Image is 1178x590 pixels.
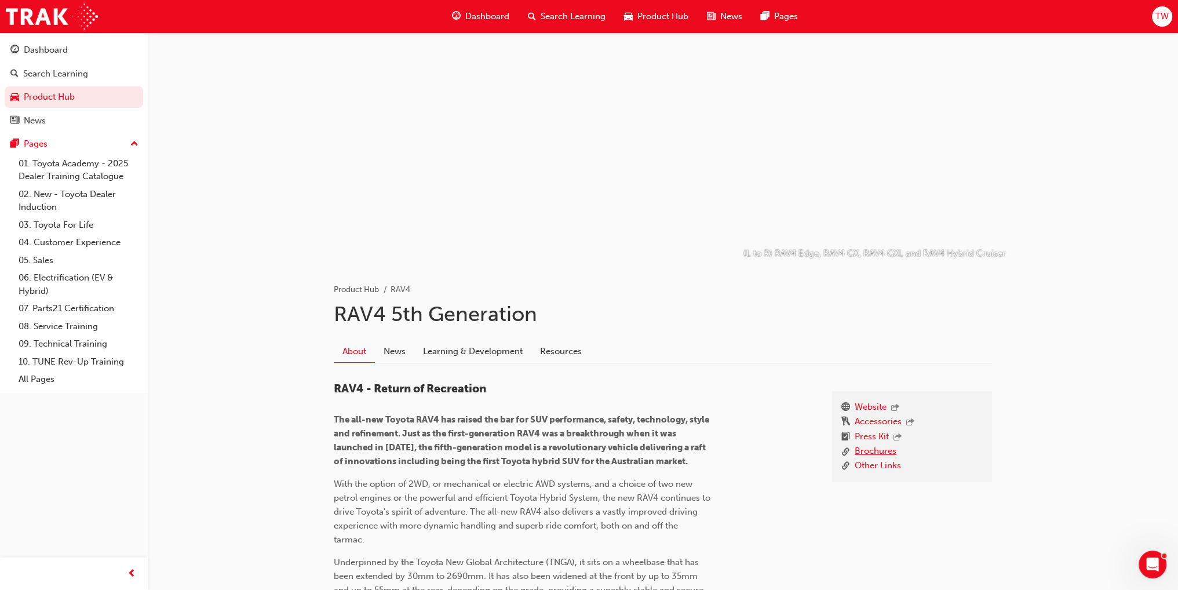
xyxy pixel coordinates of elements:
a: 01. Toyota Academy - 2025 Dealer Training Catalogue [14,155,143,185]
span: outbound-icon [893,433,902,443]
button: Pages [5,133,143,155]
p: (L to R) RAV4 Edge, RAV4 GX, RAV4 GXL and RAV4 Hybrid Cruiser [743,247,1006,260]
a: guage-iconDashboard [443,5,519,28]
a: Accessories [855,415,902,430]
a: All Pages [14,370,143,388]
a: Product Hub [5,86,143,108]
span: up-icon [130,137,138,152]
a: News [5,110,143,132]
a: 08. Service Training [14,318,143,336]
a: Product Hub [334,285,379,294]
span: Product Hub [637,10,688,23]
span: outbound-icon [906,418,914,428]
span: news-icon [707,9,716,24]
span: car-icon [624,9,633,24]
span: search-icon [10,69,19,79]
a: car-iconProduct Hub [615,5,698,28]
button: TW [1152,6,1172,27]
a: 09. Technical Training [14,335,143,353]
span: outbound-icon [891,403,899,413]
span: keys-icon [841,415,850,430]
span: pages-icon [10,139,19,150]
a: 06. Electrification (EV & Hybrid) [14,269,143,300]
div: Search Learning [23,67,88,81]
span: guage-icon [10,45,19,56]
a: News [375,340,414,362]
h1: RAV4 5th Generation [334,301,992,327]
a: 02. New - Toyota Dealer Induction [14,185,143,216]
span: guage-icon [452,9,461,24]
a: Resources [531,340,590,362]
span: Search Learning [541,10,606,23]
span: link-icon [841,445,850,459]
a: 10. TUNE Rev-Up Training [14,353,143,371]
iframe: Intercom live chat [1139,551,1166,578]
span: Pages [774,10,798,23]
span: www-icon [841,400,850,416]
li: RAV4 [391,283,410,297]
span: car-icon [10,92,19,103]
span: News [720,10,742,23]
span: news-icon [10,116,19,126]
span: booktick-icon [841,430,850,445]
span: With the option of 2WD, or mechanical or electric AWD systems, and a choice of two new petrol eng... [334,479,713,545]
a: Learning & Development [414,340,531,362]
span: The all-new Toyota RAV4 has raised the bar for SUV performance, safety, technology, style and ref... [334,414,711,467]
a: 04. Customer Experience [14,234,143,252]
a: About [334,340,375,363]
span: link-icon [841,459,850,474]
a: Press Kit [855,430,889,445]
a: search-iconSearch Learning [519,5,615,28]
a: Dashboard [5,39,143,61]
div: News [24,114,46,128]
span: RAV4 - Return of Recreation [334,382,486,395]
span: search-icon [528,9,536,24]
div: Dashboard [24,43,68,57]
a: Other Links [855,459,901,474]
a: 05. Sales [14,252,143,269]
a: Search Learning [5,63,143,85]
span: prev-icon [127,567,136,581]
div: Pages [24,137,48,151]
a: 07. Parts21 Certification [14,300,143,318]
span: TW [1155,10,1169,23]
a: Website [855,400,887,416]
a: 03. Toyota For Life [14,216,143,234]
img: Trak [6,3,98,30]
a: pages-iconPages [752,5,807,28]
span: pages-icon [761,9,769,24]
a: Brochures [855,445,896,459]
span: Dashboard [465,10,509,23]
button: DashboardSearch LearningProduct HubNews [5,37,143,133]
a: news-iconNews [698,5,752,28]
